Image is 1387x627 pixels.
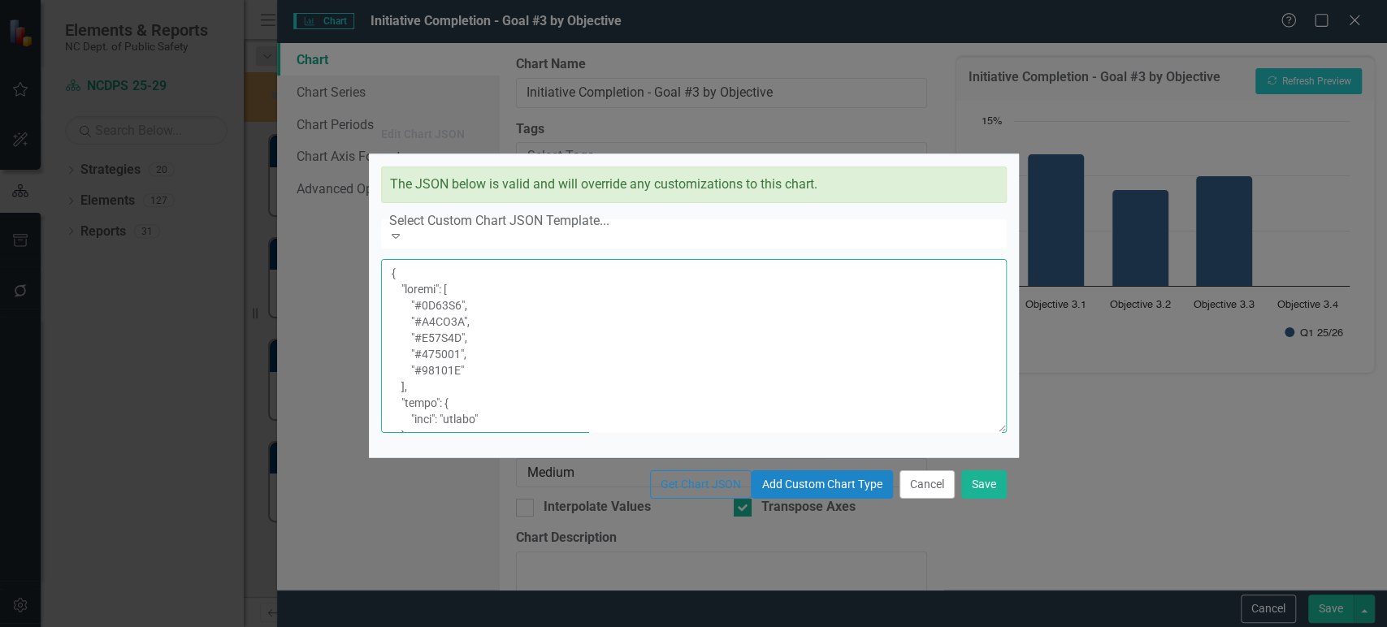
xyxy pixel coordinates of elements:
button: Add Custom Chart Type [752,470,893,499]
div: Select Custom Chart JSON Template... [389,211,1008,230]
textarea: { "loremi": [ "#0D63S6", "#A4CO3A", "#E57S4D", "#475001", "#98101E" ], "tempo": { "inci": "utlabo... [381,259,1007,433]
button: Save [961,470,1007,499]
button: Cancel [899,470,955,499]
div: Edit Chart JSON [381,128,465,141]
button: Get Chart JSON [650,470,752,499]
div: The JSON below is valid and will override any customizations to this chart. [381,166,1007,203]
